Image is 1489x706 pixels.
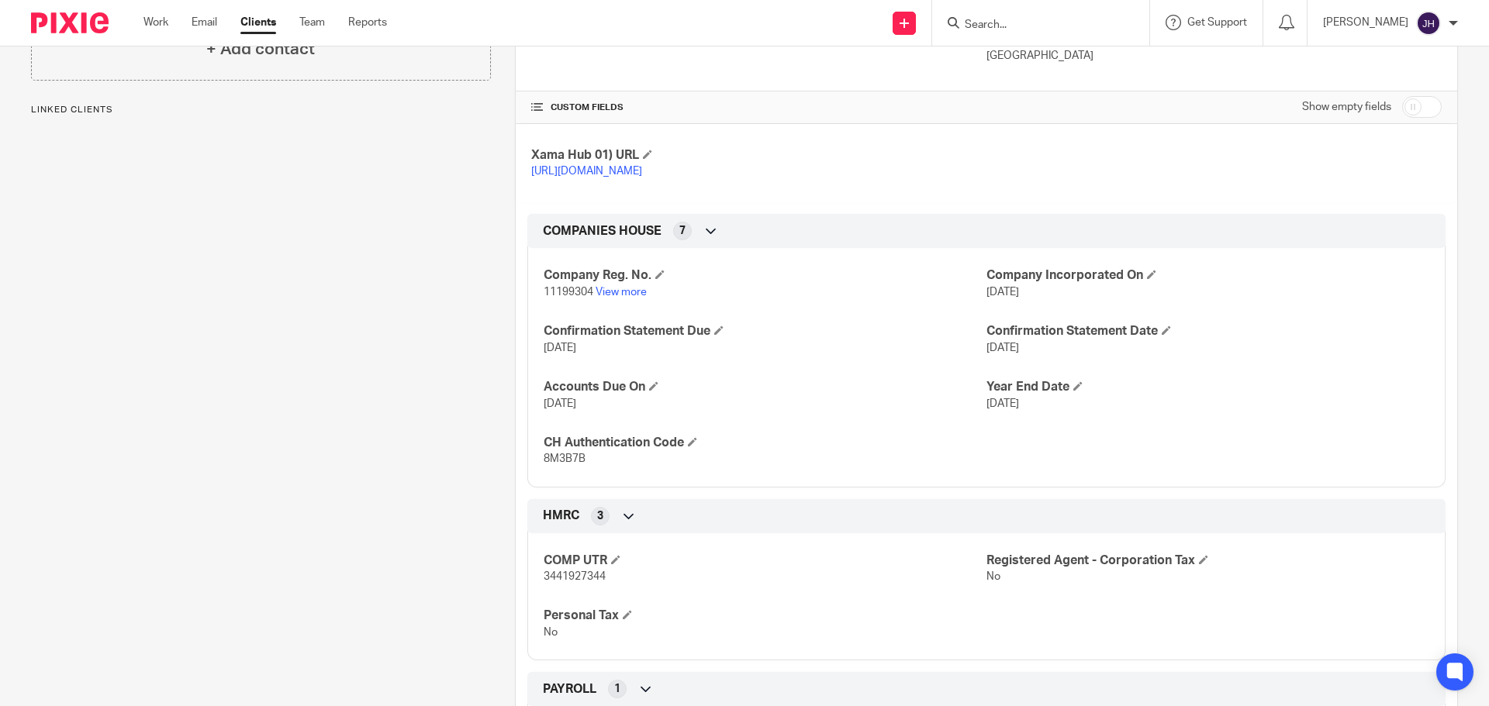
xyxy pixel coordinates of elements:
[206,37,315,61] h4: + Add contact
[544,608,986,624] h4: Personal Tax
[299,15,325,30] a: Team
[986,287,1019,298] span: [DATE]
[543,681,596,697] span: PAYROLL
[986,379,1429,395] h4: Year End Date
[986,343,1019,353] span: [DATE]
[544,343,576,353] span: [DATE]
[963,19,1103,33] input: Search
[544,267,986,284] h4: Company Reg. No.
[679,223,686,239] span: 7
[986,323,1429,339] h4: Confirmation Statement Date
[544,287,593,298] span: 11199304
[544,435,986,451] h4: CH Authentication Code
[1302,99,1391,115] label: Show empty fields
[986,571,1000,582] span: No
[544,553,986,569] h4: COMP UTR
[544,571,606,582] span: 3441927344
[543,508,579,524] span: HMRC
[986,48,1442,64] p: [GEOGRAPHIC_DATA]
[31,12,109,33] img: Pixie
[986,398,1019,409] span: [DATE]
[1416,11,1441,36] img: svg%3E
[986,267,1429,284] h4: Company Incorporated On
[1187,17,1247,28] span: Get Support
[531,166,642,177] a: [URL][DOMAIN_NAME]
[544,323,986,339] h4: Confirmation Statement Due
[143,15,168,30] a: Work
[544,379,986,395] h4: Accounts Due On
[192,15,217,30] a: Email
[240,15,276,30] a: Clients
[597,508,603,524] span: 3
[531,102,986,114] h4: CUSTOM FIELDS
[1323,15,1408,30] p: [PERSON_NAME]
[543,223,662,239] span: COMPANIES HOUSE
[596,287,647,298] a: View more
[544,453,586,464] span: 8M3B7B
[31,104,491,116] p: Linked clients
[544,398,576,409] span: [DATE]
[544,627,558,638] span: No
[348,15,387,30] a: Reports
[614,681,620,697] span: 1
[986,553,1429,569] h4: Registered Agent - Corporation Tax
[531,147,986,164] h4: Xama Hub 01) URL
